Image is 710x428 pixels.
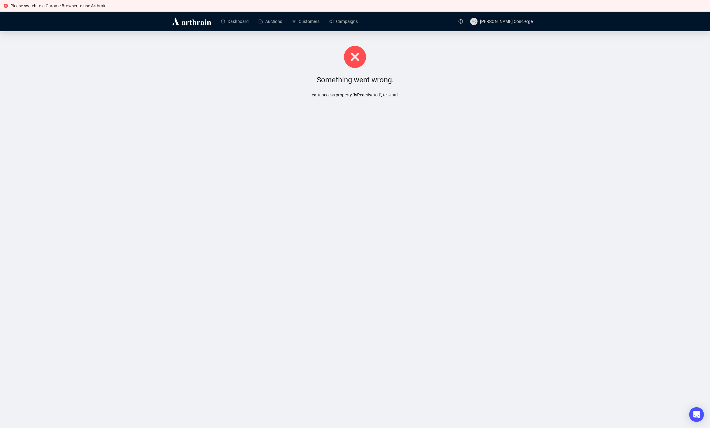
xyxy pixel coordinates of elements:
[689,407,704,422] div: Open Intercom Messenger
[259,13,282,29] a: Auctions
[10,2,706,9] div: Please switch to a Chrome Browser to use Artbrain.
[480,19,533,24] span: [PERSON_NAME] Concierge
[329,13,358,29] a: Campaigns
[4,4,8,8] span: close-circle
[171,17,212,26] img: logo
[344,46,366,68] span: close-circle
[292,13,319,29] a: Customers
[459,19,463,24] span: question-circle
[455,12,466,31] a: question-circle
[221,13,249,29] a: Dashboard
[471,19,476,24] span: MC
[10,75,700,85] div: Something went wrong.
[10,92,700,97] div: can't access property "isReactivated", te is null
